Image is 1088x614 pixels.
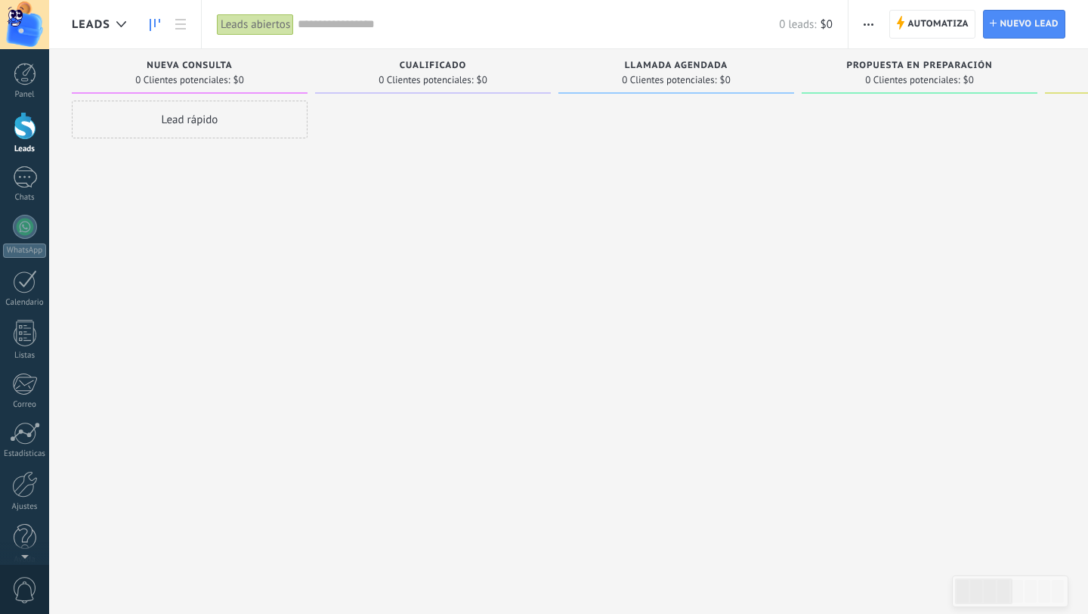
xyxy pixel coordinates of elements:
span: Nueva consulta [147,60,232,71]
span: Leads [72,17,110,32]
span: $0 [963,76,974,85]
span: Cualificado [400,60,467,71]
div: Nueva consulta [79,60,300,73]
div: Leads [3,144,47,154]
div: Correo [3,400,47,410]
span: 0 Clientes potenciales: [622,76,716,85]
div: WhatsApp [3,243,46,258]
span: $0 [477,76,487,85]
a: Automatiza [889,10,975,39]
div: Listas [3,351,47,361]
div: Cualificado [323,60,543,73]
span: $0 [233,76,244,85]
span: Automatiza [907,11,969,38]
span: $0 [720,76,731,85]
a: Nuevo lead [983,10,1065,39]
span: $0 [821,17,833,32]
div: Chats [3,193,47,203]
span: Nuevo lead [1000,11,1059,38]
span: 0 Clientes potenciales: [865,76,960,85]
div: Llamada agendada [566,60,787,73]
div: Leads abiertos [217,14,294,36]
div: Ajustes [3,502,47,512]
div: Calendario [3,298,47,308]
div: Estadísticas [3,449,47,459]
div: Panel [3,90,47,100]
span: Propuesta en preparación [847,60,993,71]
div: Lead rápido [72,101,308,138]
span: 0 Clientes potenciales: [379,76,473,85]
span: Llamada agendada [625,60,728,71]
div: Propuesta en preparación [809,60,1030,73]
span: 0 Clientes potenciales: [135,76,230,85]
span: 0 leads: [779,17,816,32]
